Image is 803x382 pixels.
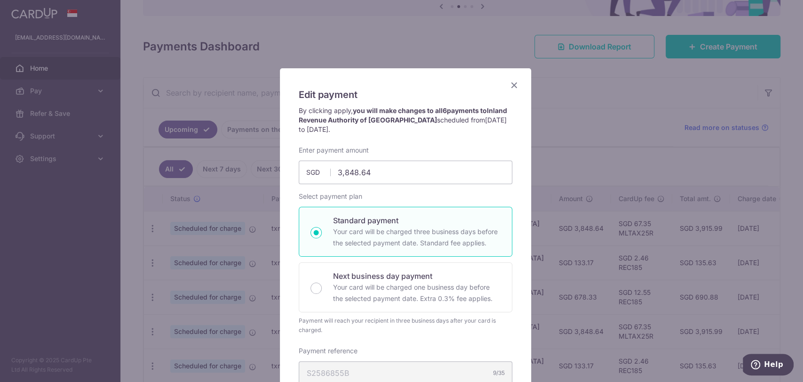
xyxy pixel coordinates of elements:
label: Payment reference [299,346,358,356]
p: Next business day payment [333,270,501,282]
input: 0.00 [299,161,512,184]
p: Your card will be charged three business days before the selected payment date. Standard fee appl... [333,226,501,249]
label: Select payment plan [299,192,362,201]
strong: you will make changes to all payments to [299,106,507,124]
div: 9/35 [493,368,505,378]
p: By clicking apply, scheduled from . [299,106,512,134]
p: Standard payment [333,215,501,226]
iframe: Opens a widget where you can find more information [743,354,794,377]
p: Your card will be charged one business day before the selected payment date. Extra 0.3% fee applies. [333,282,501,304]
h5: Edit payment [299,87,512,102]
label: Enter payment amount [299,146,369,155]
div: Payment will reach your recipient in three business days after your card is charged. [299,316,512,335]
button: Close [509,80,520,91]
span: 6 [443,106,447,114]
span: SGD [306,168,331,177]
